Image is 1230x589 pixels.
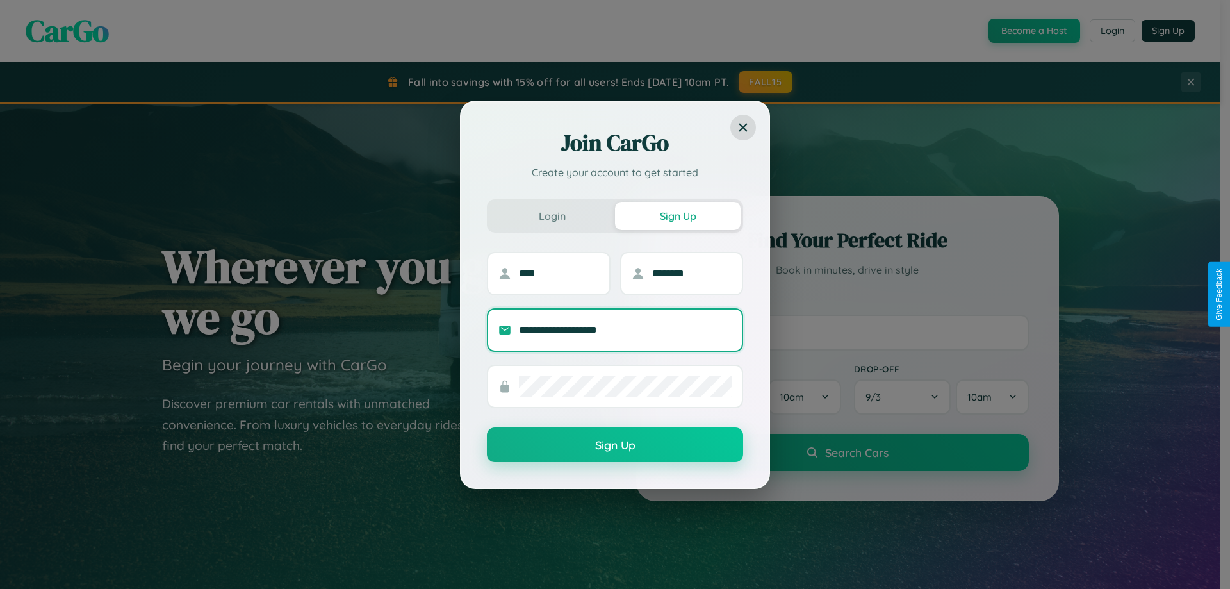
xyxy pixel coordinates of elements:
button: Sign Up [487,427,743,462]
button: Login [489,202,615,230]
button: Sign Up [615,202,741,230]
h2: Join CarGo [487,128,743,158]
p: Create your account to get started [487,165,743,180]
div: Give Feedback [1215,269,1224,320]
